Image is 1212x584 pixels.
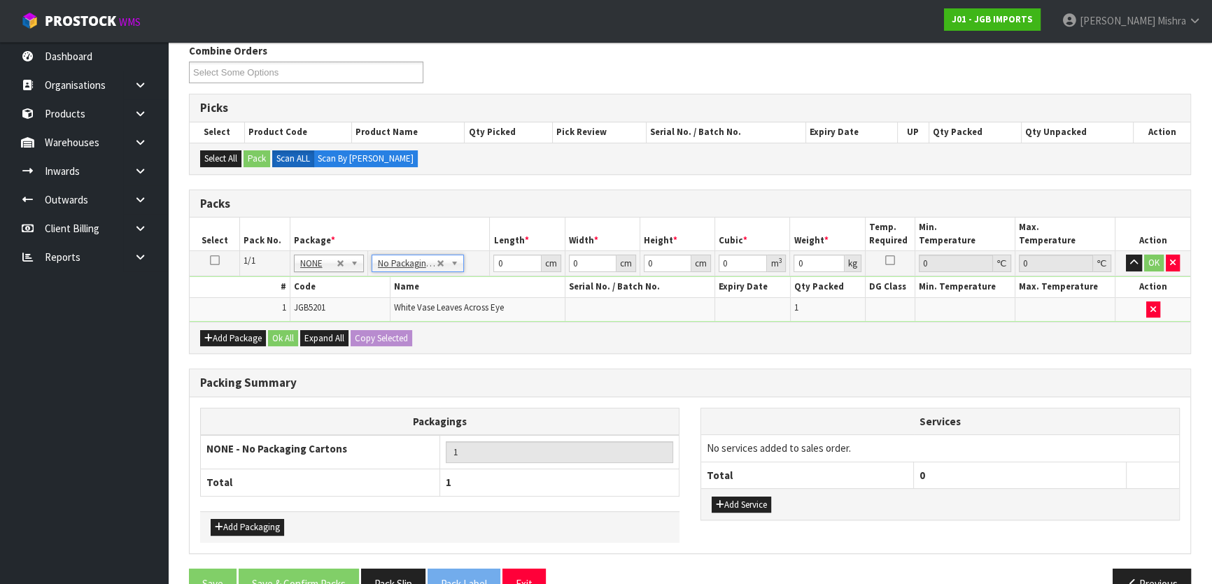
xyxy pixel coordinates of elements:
[767,255,786,272] div: m
[189,43,267,58] label: Combine Orders
[390,277,565,297] th: Name
[845,255,861,272] div: kg
[313,150,418,167] label: Scan By [PERSON_NAME]
[490,218,565,250] th: Length
[929,122,1021,142] th: Qty Packed
[190,122,244,142] th: Select
[446,476,451,489] span: 1
[640,218,714,250] th: Height
[300,255,337,272] span: NONE
[805,122,897,142] th: Expiry Date
[647,122,806,142] th: Serial No. / Batch No.
[290,218,490,250] th: Package
[200,197,1180,211] h3: Packs
[1093,255,1111,272] div: ℃
[952,13,1033,25] strong: J01 - JGB IMPORTS
[1144,255,1164,271] button: OK
[778,256,782,265] sup: 3
[1080,14,1155,27] span: [PERSON_NAME]
[45,12,116,30] span: ProStock
[201,408,679,435] th: Packagings
[701,462,914,488] th: Total
[201,469,440,496] th: Total
[865,277,915,297] th: DG Class
[304,332,344,344] span: Expand All
[294,301,325,313] span: JGB5201
[378,255,437,272] span: No Packaging Cartons
[701,435,1179,462] td: No services added to sales order.
[616,255,636,272] div: cm
[715,218,790,250] th: Cubic
[790,277,865,297] th: Qty Packed
[701,408,1179,435] th: Services
[897,122,929,142] th: UP
[240,218,290,250] th: Pack No.
[565,277,715,297] th: Serial No. / Batch No.
[1015,277,1115,297] th: Max. Temperature
[915,218,1015,250] th: Min. Temperature
[944,8,1041,31] a: J01 - JGB IMPORTS
[272,150,314,167] label: Scan ALL
[691,255,711,272] div: cm
[565,218,640,250] th: Width
[244,255,255,266] span: 1/1
[1133,122,1190,142] th: Action
[211,519,284,536] button: Add Packaging
[1015,218,1115,250] th: Max. Temperature
[206,442,347,455] strong: NONE - No Packaging Cartons
[300,330,348,347] button: Expand All
[119,15,141,29] small: WMS
[190,218,240,250] th: Select
[790,218,865,250] th: Weight
[244,150,270,167] button: Pack
[200,150,241,167] button: Select All
[1115,218,1190,250] th: Action
[351,330,412,347] button: Copy Selected
[919,469,925,482] span: 0
[1022,122,1134,142] th: Qty Unpacked
[282,301,286,313] span: 1
[268,330,298,347] button: Ok All
[244,122,351,142] th: Product Code
[290,277,390,297] th: Code
[21,12,38,29] img: cube-alt.png
[352,122,465,142] th: Product Name
[712,497,771,513] button: Add Service
[794,301,798,313] span: 1
[394,301,504,313] span: White Vase Leaves Across Eye
[1115,277,1190,297] th: Action
[715,277,790,297] th: Expiry Date
[915,277,1015,297] th: Min. Temperature
[553,122,647,142] th: Pick Review
[993,255,1011,272] div: ℃
[190,277,290,297] th: #
[200,101,1180,115] h3: Picks
[1157,14,1186,27] span: Mishra
[200,330,266,347] button: Add Package
[542,255,561,272] div: cm
[465,122,553,142] th: Qty Picked
[200,376,1180,390] h3: Packing Summary
[865,218,915,250] th: Temp. Required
